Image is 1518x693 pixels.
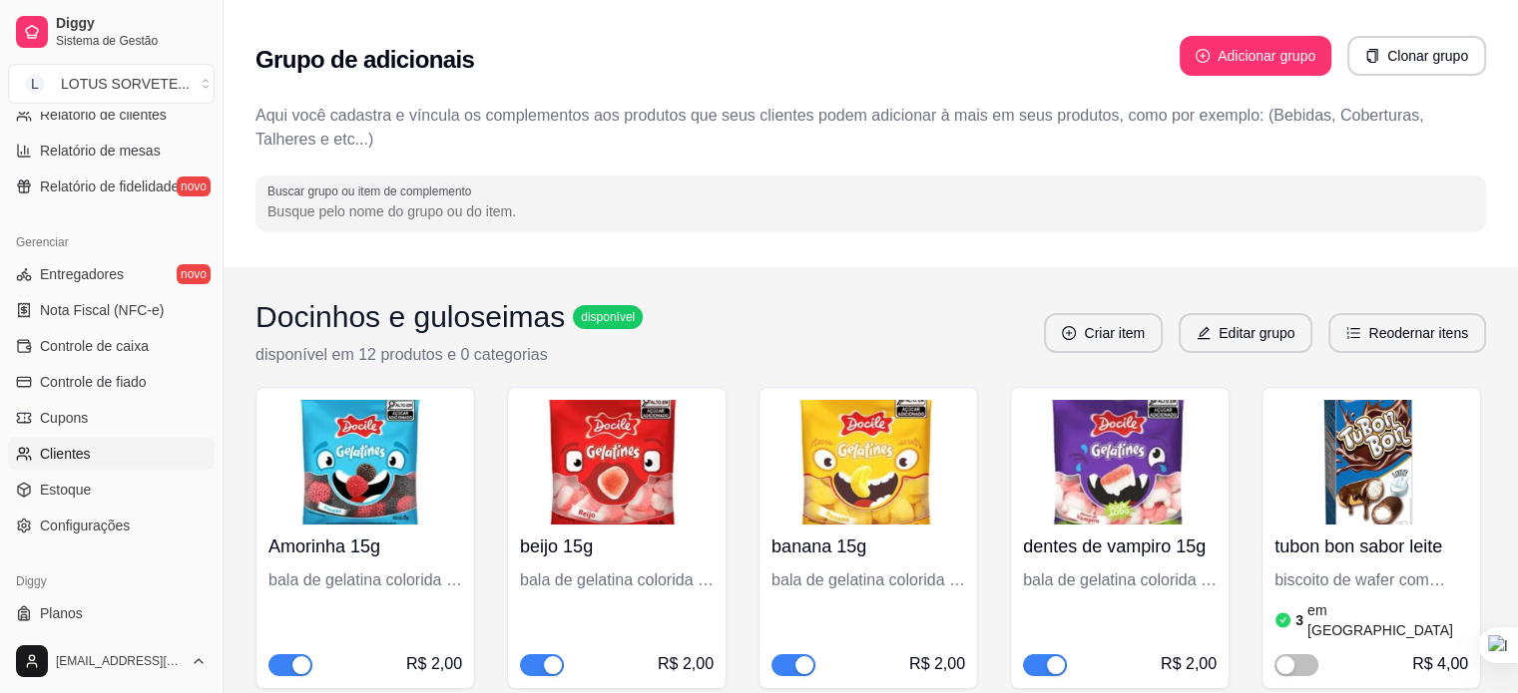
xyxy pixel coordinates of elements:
button: [EMAIL_ADDRESS][DOMAIN_NAME] [8,637,215,685]
button: plus-circleCriar item [1044,313,1163,353]
a: Controle de caixa [8,330,215,362]
h3: Docinhos e guloseimas [255,299,565,335]
span: ordered-list [1346,326,1360,340]
h4: dentes de vampiro 15g [1023,532,1217,560]
span: plus-circle [1062,326,1076,340]
a: Relatório de mesas [8,135,215,167]
span: edit [1197,326,1211,340]
span: disponível [577,309,639,325]
img: product-image [1274,400,1468,524]
a: Relatório de clientes [8,99,215,131]
img: product-image [1023,400,1217,524]
h4: Amorinha 15g [268,532,462,560]
div: R$ 2,00 [1161,652,1217,676]
span: Configurações [40,516,130,535]
a: Entregadoresnovo [8,258,215,290]
h4: tubon bon sabor leite [1274,532,1468,560]
button: editEditar grupo [1179,313,1312,353]
img: product-image [771,400,965,524]
span: Relatório de mesas [40,141,161,161]
a: Planos [8,597,215,629]
div: bala de gelatina colorida e aromatizada docile [268,568,462,592]
img: product-image [268,400,462,524]
article: 3 [1295,610,1303,630]
div: R$ 4,00 [1412,652,1468,676]
a: Clientes [8,438,215,470]
span: Controle de fiado [40,372,147,392]
p: disponível em 12 produtos e 0 categorias [255,343,643,367]
h4: banana 15g [771,532,965,560]
span: plus-circle [1196,49,1210,63]
h2: Grupo de adicionais [255,44,474,76]
img: product-image [520,400,714,524]
button: Select a team [8,64,215,104]
div: R$ 2,00 [406,652,462,676]
div: bala de gelatina colorida e aromatizada docile [771,568,965,592]
div: Gerenciar [8,226,215,258]
span: Sistema de Gestão [56,33,207,49]
article: em [GEOGRAPHIC_DATA] [1307,600,1468,640]
p: Aqui você cadastra e víncula os complementos aos produtos que seus clientes podem adicionar à mai... [255,104,1486,152]
span: Relatório de fidelidade [40,176,179,196]
span: Relatório de clientes [40,105,167,125]
span: [EMAIL_ADDRESS][DOMAIN_NAME] [56,653,183,669]
button: copyClonar grupo [1347,36,1486,76]
button: plus-circleAdicionar grupo [1180,36,1331,76]
div: Diggy [8,565,215,597]
span: Controle de caixa [40,336,149,356]
span: Cupons [40,408,88,428]
a: Relatório de fidelidadenovo [8,171,215,202]
span: Clientes [40,444,91,464]
span: Entregadores [40,264,124,284]
a: Configurações [8,510,215,541]
div: LOTUS SORVETE ... [61,74,190,94]
span: L [25,74,45,94]
span: copy [1365,49,1379,63]
button: ordered-listReodernar itens [1328,313,1486,353]
div: R$ 2,00 [909,652,965,676]
span: Estoque [40,480,91,500]
h4: beijo 15g [520,532,714,560]
span: Nota Fiscal (NFC-e) [40,300,164,320]
input: Buscar grupo ou item de complemento [267,201,1474,221]
a: Estoque [8,474,215,506]
span: Diggy [56,15,207,33]
a: Cupons [8,402,215,434]
div: bala de gelatina colorida e aromatizada docile [520,568,714,592]
a: DiggySistema de Gestão [8,8,215,56]
a: Controle de fiado [8,366,215,398]
div: bala de gelatina colorida e aromatizada docile [1023,568,1217,592]
div: R$ 2,00 [658,652,714,676]
span: Planos [40,603,83,623]
a: Nota Fiscal (NFC-e) [8,294,215,326]
label: Buscar grupo ou item de complemento [267,182,478,199]
div: biscoito de wafer com recheio de creme de leite e cobertura sabor chocolate ao leite [1274,568,1468,592]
